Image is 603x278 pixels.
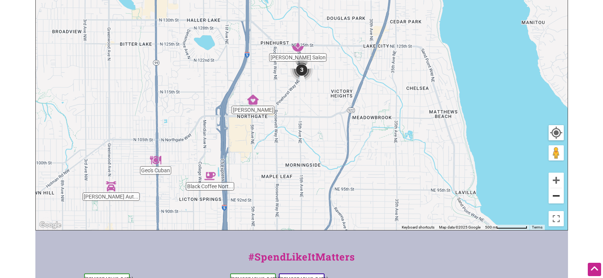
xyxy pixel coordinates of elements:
[105,181,117,192] div: Scott Sherman Auto Care
[35,249,568,272] div: #SpendLikeItMatters
[485,225,496,229] span: 500 m
[549,125,564,140] button: Your Location
[549,145,564,160] button: Drag Pegman onto the map to open Street View
[549,173,564,188] button: Zoom in
[247,94,259,105] div: Avila Dental
[150,154,161,166] div: Geo's Cuban
[483,225,530,230] button: Map Scale: 500 m per 78 pixels
[588,263,601,276] div: Scroll Back to Top
[292,41,304,53] div: Vasuda Salon
[532,225,543,229] a: Terms
[439,225,480,229] span: Map data ©2025 Google
[549,188,564,203] button: Zoom out
[38,220,63,230] a: Open this area in Google Maps (opens a new window)
[402,225,434,230] button: Keyboard shortcuts
[38,220,63,230] img: Google
[548,211,564,227] button: Toggle fullscreen view
[290,59,313,81] div: 3
[204,170,216,182] div: Black Coffee Northwest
